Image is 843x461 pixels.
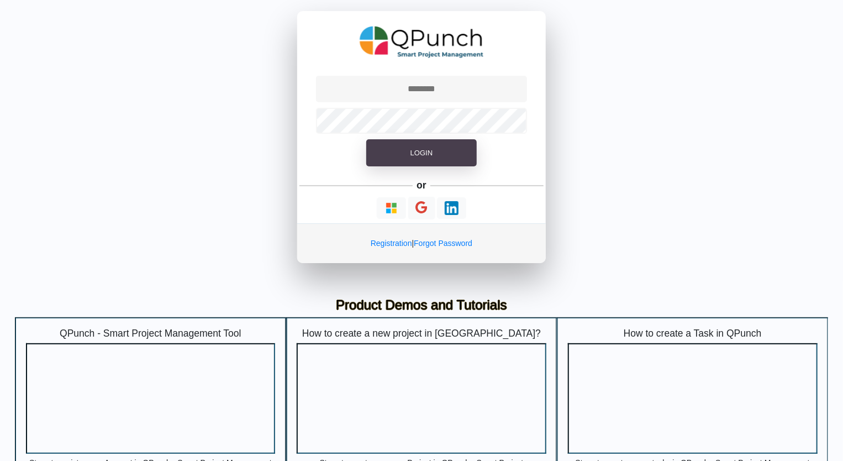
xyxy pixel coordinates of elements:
div: | [297,223,546,263]
img: QPunch [360,22,484,62]
h3: Product Demos and Tutorials [23,297,820,313]
h5: How to create a Task in QPunch [568,328,818,339]
button: Login [366,139,477,167]
h5: How to create a new project in [GEOGRAPHIC_DATA]? [297,328,546,339]
img: Loading... [445,201,459,215]
button: Continue With Microsoft Azure [377,197,406,219]
button: Continue With LinkedIn [437,197,466,219]
a: Registration [371,239,412,248]
span: Login [410,149,433,157]
img: Loading... [384,201,398,215]
h5: or [415,177,429,193]
h5: QPunch - Smart Project Management Tool [26,328,276,339]
a: Forgot Password [414,239,472,248]
button: Continue With Google [408,197,435,219]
